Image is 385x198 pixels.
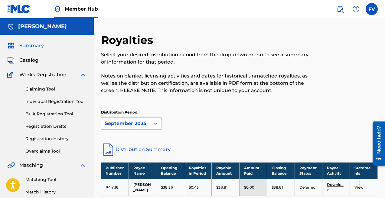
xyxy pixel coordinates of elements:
[161,185,173,190] p: $38.36
[366,3,378,15] div: User Menu
[54,5,61,13] img: Top Rightsholder
[19,57,38,64] span: Catalog
[101,162,129,179] th: Publisher Number
[129,162,156,179] th: Payee Name
[239,162,267,179] th: Amount Paid
[337,5,344,13] img: search
[25,148,86,154] a: Overclaims Tool
[272,185,283,190] p: $38.81
[7,162,15,169] img: Matching
[322,162,350,179] th: Payee Activity
[7,71,15,78] img: Works Registration
[101,51,314,66] p: Select your desired distribution period from the drop-down menu to see a summary of information f...
[267,162,295,179] th: Closing Balance
[7,57,15,64] img: Catalog
[101,72,314,94] p: Notes on blanket licensing activities and dates for historical unmatched royalties, as well as th...
[299,185,315,190] a: Deferred
[25,86,86,92] a: Claiming Tool
[19,162,43,169] span: Matching
[25,123,86,130] a: Registration Drafts
[79,71,86,78] img: expand
[189,185,199,190] p: $0.45
[129,179,156,196] td: [PERSON_NAME]
[7,42,15,49] img: Summary
[355,169,385,198] div: Widget de chat
[212,162,239,179] th: Payable Amount
[327,182,344,192] a: Download
[19,71,67,78] span: Works Registration
[357,175,360,193] div: Arrastrar
[25,98,86,105] a: Individual Registration Tool
[355,169,385,198] iframe: Chat Widget
[101,33,156,47] h2: Royalties
[25,177,86,183] a: Matching Tool
[368,119,385,168] iframe: Resource Center
[352,5,360,13] img: help
[7,42,44,49] a: SummarySummary
[18,23,67,30] h5: Fernando Villegas
[101,142,116,157] img: distribution-summary-pdf
[101,110,162,115] p: Distribution Period:
[7,5,31,13] img: MLC Logo
[184,162,211,179] th: Royalties in Period
[7,57,38,64] a: CatalogCatalog
[19,42,44,49] span: Summary
[25,189,86,195] a: Match History
[295,162,322,179] th: Payment Status
[25,136,86,142] a: Registration History
[25,111,86,117] a: Bulk Registration Tool
[101,179,129,196] td: P441J8
[334,3,346,15] a: Public Search
[105,120,147,127] div: September 2025
[101,142,378,157] a: Distribution Summary
[350,3,362,15] div: Help
[244,185,254,190] p: $0.00
[156,162,184,179] th: Opening Balance
[350,162,378,179] th: Statements
[7,23,15,30] img: Accounts
[216,185,227,190] p: $38.81
[65,5,98,12] span: Member Hub
[79,162,86,169] img: expand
